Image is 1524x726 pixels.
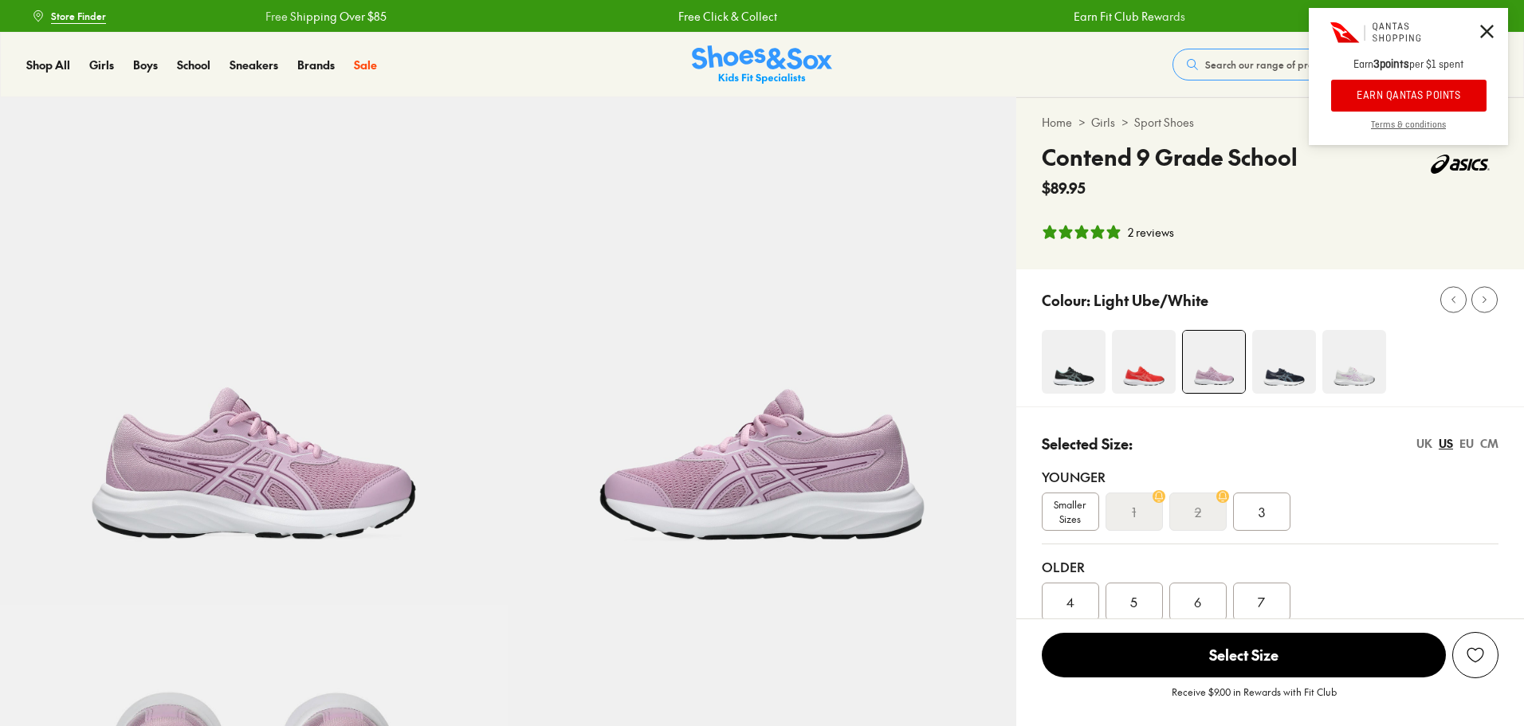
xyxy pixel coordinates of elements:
[1356,2,1492,30] a: Book a FREE Expert Fitting
[1172,685,1337,713] p: Receive $9.00 in Rewards with Fit Club
[1459,435,1474,452] div: EU
[1043,497,1098,526] span: Smaller Sizes
[1132,502,1136,521] s: 1
[508,97,1015,605] img: 5-522430_1
[1205,57,1337,72] span: Search our range of products
[1331,80,1487,112] button: EARN QANTAS POINTS
[1322,330,1386,394] img: 4-498671_1
[1309,120,1508,145] a: Terms & conditions
[1042,330,1106,394] img: 4-522434_1
[1091,114,1115,131] a: Girls
[632,8,731,25] a: Free Click & Collect
[51,9,106,23] span: Store Finder
[219,8,340,25] a: Free Shipping Over $85
[1042,289,1090,311] p: Colour:
[692,45,832,84] a: Shoes & Sox
[297,57,335,73] a: Brands
[32,2,106,30] a: Store Finder
[1042,433,1133,454] p: Selected Size:
[692,45,832,84] img: SNS_Logo_Responsive.svg
[354,57,377,73] a: Sale
[1042,224,1174,241] button: 5 stars, 2 ratings
[133,57,158,73] a: Boys
[1422,140,1498,188] img: Vendor logo
[1042,177,1086,198] span: $89.95
[26,57,70,73] a: Shop All
[1373,57,1409,72] strong: 3 points
[89,57,114,73] a: Girls
[1195,502,1201,521] s: 2
[1183,331,1245,393] img: 4-522429_1
[1042,114,1072,131] a: Home
[1416,435,1432,452] div: UK
[1042,633,1446,677] span: Select Size
[1258,592,1265,611] span: 7
[1094,289,1208,311] p: Light Ube/White
[1042,632,1446,678] button: Select Size
[1042,114,1498,131] div: > >
[1128,224,1174,241] div: 2 reviews
[1134,114,1194,131] a: Sport Shoes
[1042,467,1498,486] div: Younger
[1439,435,1453,452] div: US
[1452,632,1498,678] button: Add to Wishlist
[1252,330,1316,394] img: 4-551394_1
[1259,502,1265,521] span: 3
[1042,557,1498,576] div: Older
[230,57,278,73] a: Sneakers
[177,57,210,73] a: School
[1480,435,1498,452] div: CM
[1194,592,1201,611] span: 6
[1172,49,1402,80] button: Search our range of products
[1112,330,1176,394] img: 4-522424_1
[1042,140,1298,174] h4: Contend 9 Grade School
[1309,57,1508,80] p: Earn per $1 spent
[1066,592,1074,611] span: 4
[1027,8,1139,25] a: Earn Fit Club Rewards
[1130,592,1137,611] span: 5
